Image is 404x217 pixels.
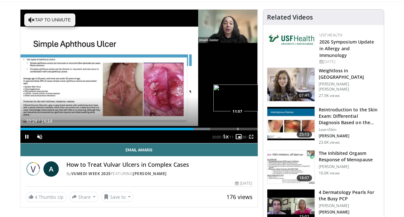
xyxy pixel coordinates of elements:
a: 2026 Symposium Update in Allergy and Immunology [319,39,374,58]
span: 25:13 [297,131,312,138]
p: [PERSON_NAME] [319,203,380,208]
img: image.jpeg [213,84,261,111]
p: [PERSON_NAME] [PERSON_NAME] [319,82,380,92]
div: By FEATURING [66,171,253,177]
a: [PERSON_NAME] [133,171,167,176]
img: 9983fed1-7565-45be-8934-aef1103ce6e2.150x105_q85_crop-smart_upscale.jpg [267,68,315,101]
span: 176 views [226,193,253,201]
a: Vumedi Week 2025 [71,171,111,176]
a: A [43,161,59,177]
h3: Weightloss in [GEOGRAPHIC_DATA] [319,68,380,80]
a: 18:07 The Inhibited Orgasm Response of Menopause [PERSON_NAME] 16.0K views [267,150,380,184]
p: 23.6K views [319,140,340,145]
h3: Reintroduction to the Skin Exam: Differential Diagnosis Based on the… [319,107,380,126]
button: Playback Rate [219,130,232,143]
button: Pause [20,130,33,143]
button: Share [69,192,99,202]
p: 27.5K views [319,93,340,98]
button: Fullscreen [245,130,258,143]
button: Save to [101,192,133,202]
img: 022c50fb-a848-4cac-a9d8-ea0906b33a1b.150x105_q85_crop-smart_upscale.jpg [267,107,315,140]
div: [DATE] [235,181,252,186]
a: 25:13 Reintroduction to the Skin Exam: Differential Diagnosis Based on the… LearnSkin [PERSON_NAM... [267,107,380,145]
a: 07:41 Weightloss in [GEOGRAPHIC_DATA] [PERSON_NAME] [PERSON_NAME] 27.5K views [267,68,380,101]
p: [PERSON_NAME] [319,164,380,169]
h3: 4 Dermatology Pearls For the Busy PCP [319,189,380,202]
span: 4 [35,194,37,200]
img: 283c0f17-5e2d-42ba-a87c-168d447cdba4.150x105_q85_crop-smart_upscale.jpg [267,150,315,184]
p: LearnSkin [319,127,380,132]
h4: How to Treat Vulvar Ulcers in Complex Cases [66,161,253,168]
span: 07:41 [297,92,312,99]
span: 10:24 [26,118,37,124]
a: Email Amaris [20,143,258,156]
span: 14:14 [41,118,52,124]
button: Tap to unmute [24,13,75,26]
button: Unmute [33,130,46,143]
a: USF Health [319,32,343,38]
img: 6ba8804a-8538-4002-95e7-a8f8012d4a11.png.150x105_q85_autocrop_double_scale_upscale_version-0.2.jpg [268,32,316,46]
span: / [39,118,40,124]
p: [PERSON_NAME] [319,210,380,215]
h4: Related Videos [267,13,313,21]
span: 18:07 [297,175,312,181]
div: Progress Bar [20,128,258,130]
p: 16.0K views [319,171,340,176]
div: [DATE] [319,59,379,65]
a: 4 Thumbs Up [26,192,66,202]
p: [PERSON_NAME] [319,133,380,139]
button: Enable picture-in-picture mode [232,130,245,143]
img: Vumedi Week 2025 [26,161,41,177]
video-js: Video Player [20,10,258,143]
h3: The Inhibited Orgasm Response of Menopause [319,150,380,163]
